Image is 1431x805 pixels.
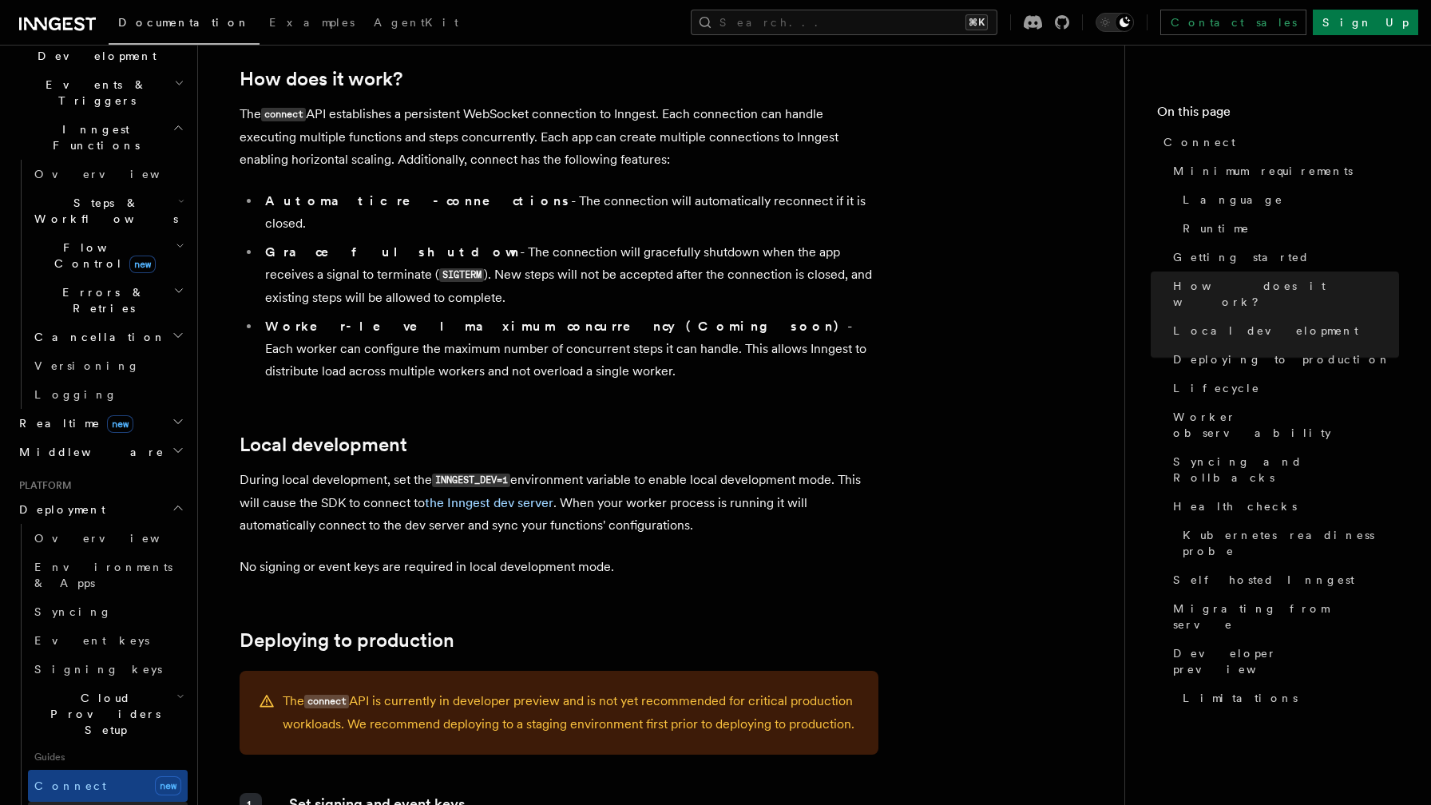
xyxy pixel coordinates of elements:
[34,561,172,589] span: Environments & Apps
[1167,157,1399,185] a: Minimum requirements
[155,776,181,795] span: new
[28,684,188,744] button: Cloud Providers Setup
[28,195,178,227] span: Steps & Workflows
[1176,684,1399,712] a: Limitations
[1167,243,1399,272] a: Getting started
[34,634,149,647] span: Event keys
[13,160,188,409] div: Inngest Functions
[265,319,847,334] strong: Worker-level maximum concurrency (Coming soon)
[1167,447,1399,492] a: Syncing and Rollbacks
[34,663,162,676] span: Signing keys
[965,14,988,30] kbd: ⌘K
[1096,13,1134,32] button: Toggle dark mode
[13,32,174,64] span: Local Development
[13,409,188,438] button: Realtimenew
[28,233,188,278] button: Flow Controlnew
[1176,214,1399,243] a: Runtime
[107,415,133,433] span: new
[34,779,106,792] span: Connect
[1173,380,1260,396] span: Lifecycle
[1183,220,1250,236] span: Runtime
[28,323,188,351] button: Cancellation
[269,16,355,29] span: Examples
[1167,316,1399,345] a: Local development
[28,160,188,188] a: Overview
[28,690,176,738] span: Cloud Providers Setup
[240,434,407,456] a: Local development
[28,351,188,380] a: Versioning
[1173,323,1358,339] span: Local development
[13,415,133,431] span: Realtime
[13,26,188,70] button: Local Development
[1157,128,1399,157] a: Connect
[13,502,105,517] span: Deployment
[1173,409,1399,441] span: Worker observability
[425,495,553,510] a: the Inngest dev server
[28,744,188,770] span: Guides
[1173,163,1353,179] span: Minimum requirements
[1173,498,1297,514] span: Health checks
[240,556,878,578] p: No signing or event keys are required in local development mode.
[240,103,878,171] p: The API establishes a persistent WebSocket connection to Inngest. Each connection can handle exec...
[13,115,188,160] button: Inngest Functions
[34,388,117,401] span: Logging
[1173,249,1310,265] span: Getting started
[1176,521,1399,565] a: Kubernetes readiness probe
[691,10,997,35] button: Search...⌘K
[13,495,188,524] button: Deployment
[13,444,165,460] span: Middleware
[304,695,349,708] code: connect
[28,329,166,345] span: Cancellation
[265,244,520,260] strong: Graceful shutdown
[1167,639,1399,684] a: Developer preview
[13,121,172,153] span: Inngest Functions
[265,193,571,208] strong: Automatic re-connections
[260,241,878,309] li: - The connection will gracefully shutdown when the app receives a signal to terminate ( ). New st...
[34,605,112,618] span: Syncing
[1167,374,1399,402] a: Lifecycle
[1163,134,1235,150] span: Connect
[13,438,188,466] button: Middleware
[432,474,510,487] code: INNGEST_DEV=1
[1173,572,1354,588] span: Self hosted Inngest
[1313,10,1418,35] a: Sign Up
[28,188,188,233] button: Steps & Workflows
[1173,278,1399,310] span: How does it work?
[1167,402,1399,447] a: Worker observability
[260,190,878,235] li: - The connection will automatically reconnect if it is closed.
[28,770,188,802] a: Connectnew
[261,108,306,121] code: connect
[129,256,156,273] span: new
[1167,272,1399,316] a: How does it work?
[28,284,173,316] span: Errors & Retries
[1173,454,1399,486] span: Syncing and Rollbacks
[1173,601,1399,632] span: Migrating from serve
[118,16,250,29] span: Documentation
[28,553,188,597] a: Environments & Apps
[13,77,174,109] span: Events & Triggers
[1167,594,1399,639] a: Migrating from serve
[240,68,402,90] a: How does it work?
[1176,185,1399,214] a: Language
[1167,565,1399,594] a: Self hosted Inngest
[13,479,72,492] span: Platform
[28,278,188,323] button: Errors & Retries
[28,626,188,655] a: Event keys
[28,597,188,626] a: Syncing
[1173,351,1391,367] span: Deploying to production
[28,655,188,684] a: Signing keys
[240,629,454,652] a: Deploying to production
[1183,527,1399,559] span: Kubernetes readiness probe
[109,5,260,45] a: Documentation
[1183,690,1298,706] span: Limitations
[34,168,199,180] span: Overview
[34,532,199,545] span: Overview
[1167,345,1399,374] a: Deploying to production
[240,469,878,537] p: During local development, set the environment variable to enable local development mode. This wil...
[28,380,188,409] a: Logging
[1167,492,1399,521] a: Health checks
[260,315,878,383] li: - Each worker can configure the maximum number of concurrent steps it can handle. This allows Inn...
[1183,192,1283,208] span: Language
[1160,10,1306,35] a: Contact sales
[364,5,468,43] a: AgentKit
